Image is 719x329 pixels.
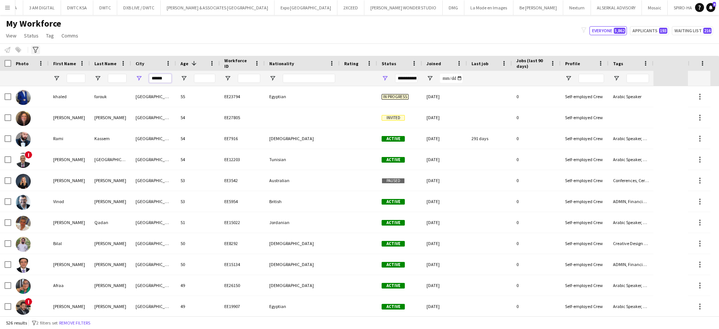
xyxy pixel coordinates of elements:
[131,191,176,212] div: [GEOGRAPHIC_DATA]
[58,31,81,40] a: Comms
[16,111,31,126] img: Olga Grigorova
[94,61,116,66] span: Last Name
[422,233,467,254] div: [DATE]
[49,170,90,191] div: [PERSON_NAME]
[422,191,467,212] div: [DATE]
[117,0,161,15] button: DXB LIVE / DWTC
[382,283,405,289] span: Active
[427,61,441,66] span: Joined
[579,74,604,83] input: Profile Filter Input
[16,90,31,105] img: khaled farouk
[49,86,90,107] div: khaled
[512,212,561,233] div: 0
[613,61,623,66] span: Tags
[108,74,127,83] input: Last Name Filter Input
[269,61,294,66] span: Nationality
[176,275,220,296] div: 49
[265,275,340,296] div: [DEMOGRAPHIC_DATA]
[67,74,85,83] input: First Name Filter Input
[609,233,653,254] div: Creative Design & Content, Done by [PERSON_NAME], Site Infrastructure, Sports
[94,75,101,82] button: Open Filter Menu
[265,254,340,275] div: [DEMOGRAPHIC_DATA]
[220,149,265,170] div: EE12203
[49,191,90,212] div: Vinod
[337,0,364,15] button: 2XCEED
[440,74,462,83] input: Joined Filter Input
[53,75,60,82] button: Open Filter Menu
[131,170,176,191] div: [GEOGRAPHIC_DATA]
[23,0,61,15] button: 3 AM DIGITAL
[609,275,653,296] div: Arabic Speaker, Conferences, Ceremonies & Exhibitions, TOP Talent
[176,149,220,170] div: 54
[90,212,131,233] div: Qadan
[382,178,405,184] span: Paused
[43,31,57,40] a: Tag
[180,61,188,66] span: Age
[90,86,131,107] div: farouk
[24,32,39,39] span: Status
[382,136,405,142] span: Active
[422,254,467,275] div: [DATE]
[609,191,653,212] div: ADMIN, Financial & HR, Conferences, Ceremonies & Exhibitions, Done By Ahmed, Hospitality & Guest ...
[609,254,653,275] div: ADMIN, Financial & HR, Arabic Speaker, AV & Technical, Done by [PERSON_NAME], Film Production, Ma...
[131,233,176,254] div: [GEOGRAPHIC_DATA]
[422,128,467,149] div: [DATE]
[224,58,251,69] span: Workforce ID
[176,86,220,107] div: 55
[609,128,653,149] div: Arabic Speaker, Conferences, Ceremonies & Exhibitions, Coordinator, Done By [PERSON_NAME], Manage...
[422,170,467,191] div: [DATE]
[6,18,61,29] span: My Workforce
[265,191,340,212] div: British
[422,212,467,233] div: [DATE]
[16,153,31,168] img: Yazid Turki
[703,28,712,34] span: 216
[16,279,31,294] img: Afraa Awad
[512,233,561,254] div: 0
[591,0,642,15] button: ALSERKAL ADVISORY
[90,296,131,317] div: [PERSON_NAME]
[90,275,131,296] div: [PERSON_NAME]
[382,115,405,121] span: Invited
[16,237,31,252] img: Bilal Janjua
[3,31,19,40] a: View
[422,107,467,128] div: [DATE]
[614,28,625,34] span: 5,862
[382,220,405,226] span: Active
[49,233,90,254] div: Bilal
[131,254,176,275] div: [GEOGRAPHIC_DATA]
[283,74,335,83] input: Nationality Filter Input
[561,212,609,233] div: Self-employed Crew
[561,191,609,212] div: Self-employed Crew
[21,31,42,40] a: Status
[609,86,653,107] div: Arabic Speaker
[49,212,90,233] div: [PERSON_NAME]
[561,149,609,170] div: Self-employed Crew
[512,149,561,170] div: 0
[609,212,653,233] div: Arabic Speaker, Conferences, Ceremonies & Exhibitions, Done by Sana, Hospitality & Guest Relation...
[90,254,131,275] div: [PERSON_NAME]
[25,298,32,305] span: !
[563,0,591,15] button: Nexturn
[512,191,561,212] div: 0
[269,75,276,82] button: Open Filter Menu
[161,0,274,15] button: [PERSON_NAME] & ASSOCIATES [GEOGRAPHIC_DATA]
[90,233,131,254] div: [PERSON_NAME]
[25,151,32,159] span: !
[265,149,340,170] div: Tunisian
[49,128,90,149] div: Rami
[265,170,340,191] div: Australian
[382,304,405,310] span: Active
[668,0,710,15] button: SPIRO-HABOOB
[6,32,16,39] span: View
[265,212,340,233] div: Jordanian
[136,61,144,66] span: City
[427,75,433,82] button: Open Filter Menu
[422,296,467,317] div: [DATE]
[176,212,220,233] div: 51
[274,0,337,15] button: Expo [GEOGRAPHIC_DATA]
[364,0,443,15] button: [PERSON_NAME] WONDER STUDIO
[382,75,388,82] button: Open Filter Menu
[131,128,176,149] div: [GEOGRAPHIC_DATA]
[467,128,512,149] div: 291 days
[220,170,265,191] div: EE3542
